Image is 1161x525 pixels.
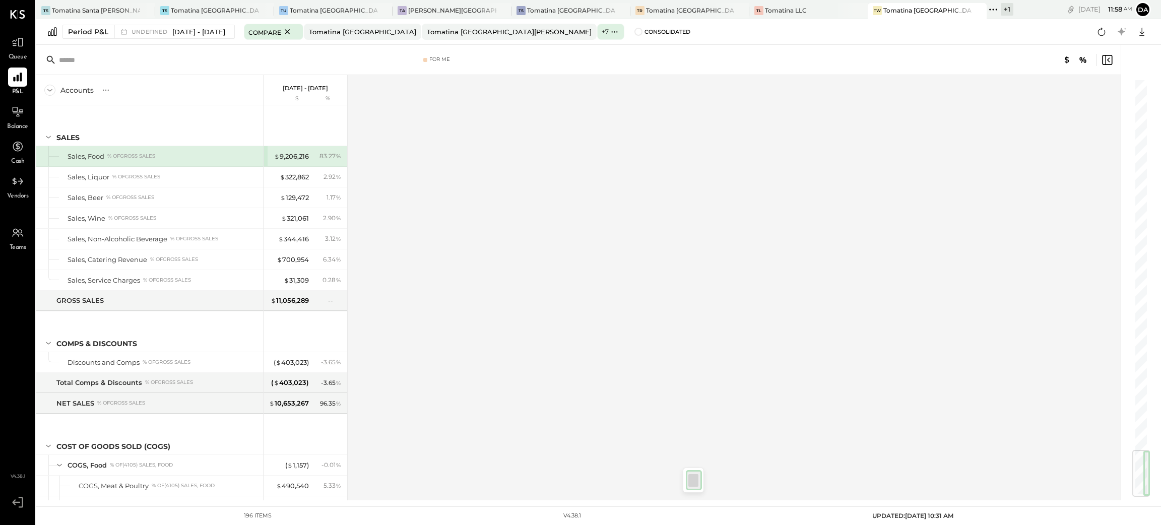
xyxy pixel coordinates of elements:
[152,482,215,489] div: % of (4105) Sales, Food
[280,172,309,182] div: 322,862
[1,102,35,132] a: Balance
[62,25,235,39] button: Period P&L undefined[DATE] - [DATE]
[319,152,341,161] div: 83.27
[145,379,193,386] div: % of GROSS SALES
[280,193,309,203] div: 129,472
[106,194,154,201] div: % of GROSS SALES
[52,6,140,15] div: Tomatina Santa [PERSON_NAME]
[1,33,35,62] a: Queue
[336,193,341,201] span: %
[311,95,344,103] div: %
[269,399,309,408] div: 10,653,267
[271,296,276,304] span: $
[269,95,309,103] div: $
[108,215,156,222] div: % of GROSS SALES
[336,358,341,366] span: %
[309,27,416,37] div: Tomatina [GEOGRAPHIC_DATA]
[1078,5,1132,14] div: [DATE]
[1,68,35,97] a: P&L
[290,6,378,15] div: Tomatina [GEOGRAPHIC_DATA]
[269,399,275,407] span: $
[7,122,28,132] span: Balance
[68,214,105,223] div: Sales, Wine
[336,378,341,386] span: %
[97,400,145,407] div: % of GROSS SALES
[321,358,341,367] div: - 3.65
[276,482,282,490] span: $
[320,399,341,408] div: 96.35
[112,173,160,180] div: % of GROSS SALES
[336,461,341,469] span: %
[171,6,259,15] div: Tomatina [GEOGRAPHIC_DATA]
[110,462,173,469] div: % of (4105) Sales, Food
[427,27,592,37] div: Tomatina [GEOGRAPHIC_DATA][PERSON_NAME]
[1,137,35,166] a: Cash
[56,339,137,349] div: Comps & Discounts
[248,27,281,37] span: Compare
[754,6,763,15] div: TL
[172,27,225,37] span: [DATE] - [DATE]
[1001,3,1013,16] div: + 1
[277,255,282,264] span: $
[285,461,309,470] div: ( 1,157 )
[11,157,24,166] span: Cash
[336,399,341,407] span: %
[527,6,615,15] div: Tomatina [GEOGRAPHIC_DATA][PERSON_NAME]
[278,235,284,243] span: $
[336,481,341,489] span: %
[68,193,103,203] div: Sales, Beer
[765,6,807,15] div: Tomatina LLC
[644,28,690,35] span: Consolidated
[170,235,218,242] div: % of GROSS SALES
[274,152,280,160] span: $
[646,6,734,15] div: Tomatina [GEOGRAPHIC_DATA]
[68,276,140,285] div: Sales, Service Charges
[872,512,953,519] span: UPDATED: [DATE] 10:31 AM
[41,6,50,15] div: TS
[68,234,167,244] div: Sales, Non-Alcoholic Beverage
[1066,4,1076,15] div: copy link
[324,481,341,490] div: 5.33
[323,255,341,264] div: 6.34
[56,399,94,408] div: NET SALES
[287,461,293,469] span: $
[321,461,341,470] div: - 0.01
[276,358,281,366] span: $
[68,172,109,182] div: Sales, Liquor
[10,243,26,252] span: Teams
[56,133,80,143] div: SALES
[284,276,289,284] span: $
[60,85,94,95] div: Accounts
[284,276,309,285] div: 31,309
[323,214,341,223] div: 2.90
[280,173,285,181] span: $
[274,358,309,367] div: ( 403,023 )
[336,172,341,180] span: %
[277,255,309,265] div: 700,954
[244,24,303,40] button: Compare
[9,53,27,62] span: Queue
[276,481,309,491] div: 490,540
[56,378,142,387] div: Total Comps & Discounts
[336,214,341,222] span: %
[244,512,272,520] div: 196 items
[274,152,309,161] div: 9,206,216
[324,172,341,181] div: 2.92
[328,296,341,305] div: --
[281,214,309,223] div: 321,061
[327,193,341,202] div: 1.17
[279,6,288,15] div: TU
[325,234,341,243] div: 3.12
[322,276,341,285] div: 0.28
[873,6,882,15] div: TW
[1,223,35,252] a: Teams
[143,359,190,366] div: % of GROSS SALES
[429,56,450,63] div: For Me
[107,153,155,160] div: % of GROSS SALES
[1135,2,1151,18] button: Da
[280,193,286,202] span: $
[56,441,170,451] div: COST OF GOODS SOLD (COGS)
[563,512,581,520] div: v 4.38.1
[283,85,328,92] p: [DATE] - [DATE]
[336,234,341,242] span: %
